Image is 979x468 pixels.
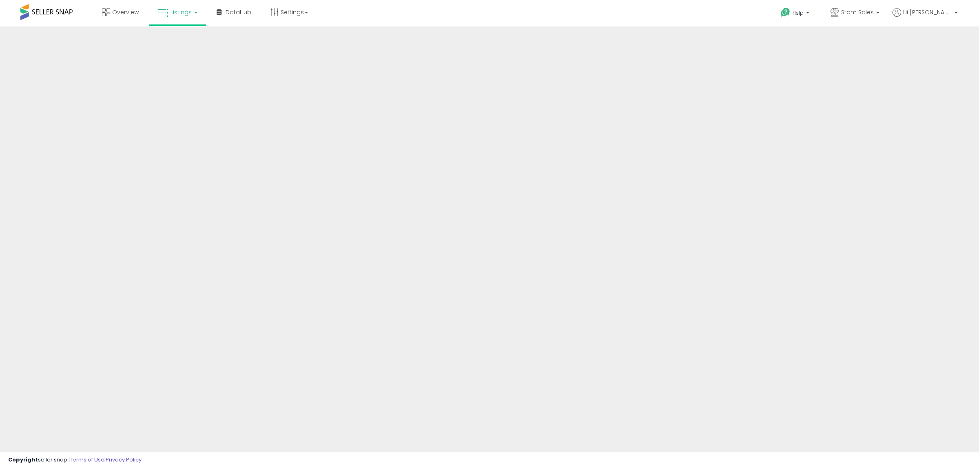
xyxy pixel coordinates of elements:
[780,7,791,18] i: Get Help
[774,1,817,26] a: Help
[793,9,804,16] span: Help
[841,8,874,16] span: Stam Sales
[112,8,139,16] span: Overview
[893,8,958,26] a: Hi [PERSON_NAME]
[171,8,192,16] span: Listings
[903,8,952,16] span: Hi [PERSON_NAME]
[226,8,251,16] span: DataHub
